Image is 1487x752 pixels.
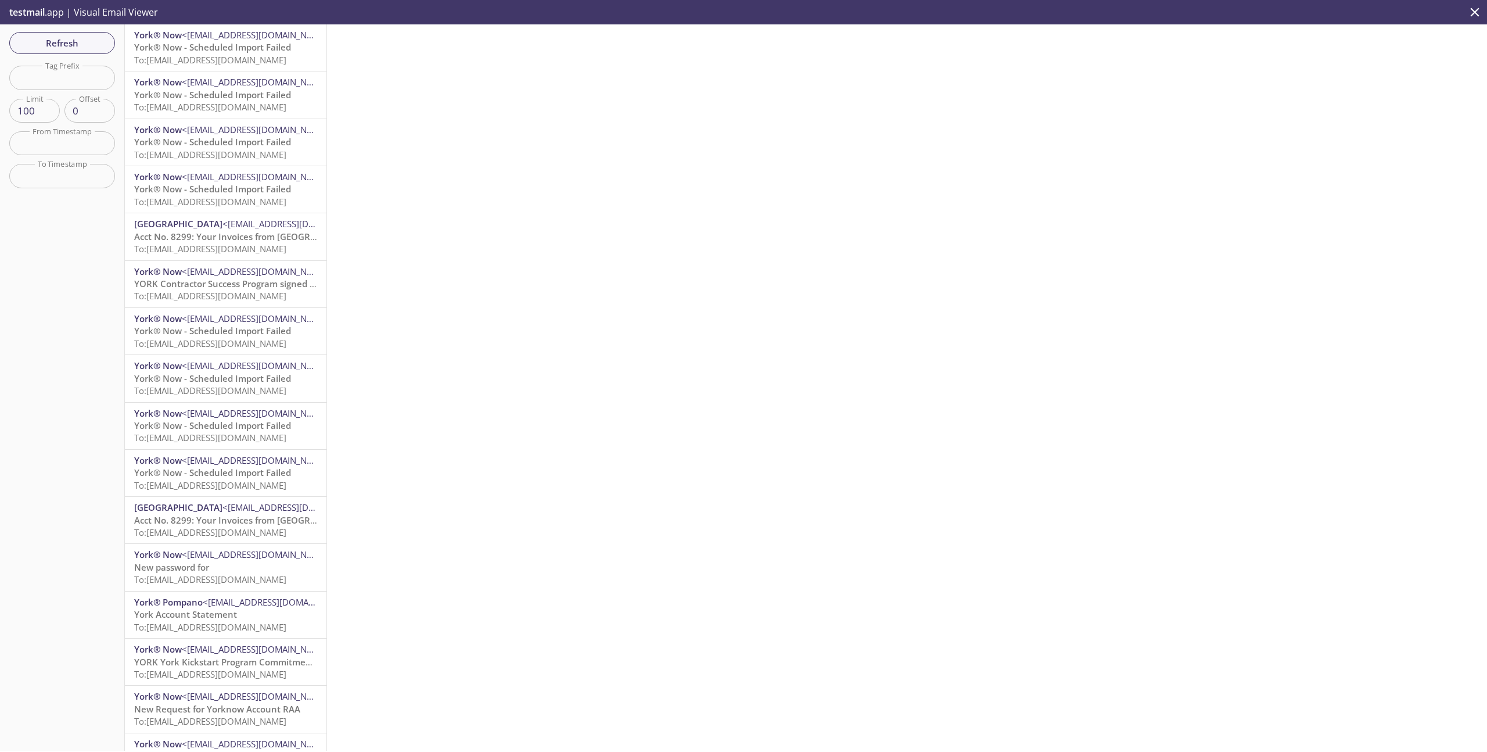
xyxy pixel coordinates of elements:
[182,549,332,560] span: <[EMAIL_ADDRESS][DOMAIN_NAME]>
[182,29,332,41] span: <[EMAIL_ADDRESS][DOMAIN_NAME]>
[134,385,286,396] span: To: [EMAIL_ADDRESS][DOMAIN_NAME]
[134,290,286,302] span: To: [EMAIL_ADDRESS][DOMAIN_NAME]
[134,76,182,88] span: York® Now
[19,35,106,51] span: Refresh
[182,266,332,277] span: <[EMAIL_ADDRESS][DOMAIN_NAME]>
[134,690,182,702] span: York® Now
[134,338,286,349] span: To: [EMAIL_ADDRESS][DOMAIN_NAME]
[9,32,115,54] button: Refresh
[182,76,332,88] span: <[EMAIL_ADDRESS][DOMAIN_NAME]>
[125,592,326,638] div: York® Pompano<[EMAIL_ADDRESS][DOMAIN_NAME]>York Account StatementTo:[EMAIL_ADDRESS][DOMAIN_NAME]
[125,71,326,118] div: York® Now<[EMAIL_ADDRESS][DOMAIN_NAME]>York® Now - Scheduled Import FailedTo:[EMAIL_ADDRESS][DOMA...
[125,213,326,260] div: [GEOGRAPHIC_DATA]<[EMAIL_ADDRESS][DOMAIN_NAME]>Acct No. 8299: Your Invoices from [GEOGRAPHIC_DATA...
[125,403,326,449] div: York® Now<[EMAIL_ADDRESS][DOMAIN_NAME]>York® Now - Scheduled Import FailedTo:[EMAIL_ADDRESS][DOMA...
[134,136,291,148] span: York® Now - Scheduled Import Failed
[134,738,182,750] span: York® Now
[203,596,353,608] span: <[EMAIL_ADDRESS][DOMAIN_NAME]>
[182,454,332,466] span: <[EMAIL_ADDRESS][DOMAIN_NAME]>
[134,703,300,715] span: New Request for Yorknow Account RAA
[134,621,286,633] span: To: [EMAIL_ADDRESS][DOMAIN_NAME]
[182,124,332,135] span: <[EMAIL_ADDRESS][DOMAIN_NAME]>
[134,196,286,207] span: To: [EMAIL_ADDRESS][DOMAIN_NAME]
[134,124,182,135] span: York® Now
[134,514,453,526] span: Acct No. 8299: Your Invoices from [GEOGRAPHIC_DATA] are Available Online
[134,54,286,66] span: To: [EMAIL_ADDRESS][DOMAIN_NAME]
[222,218,373,230] span: <[EMAIL_ADDRESS][DOMAIN_NAME]>
[134,266,182,277] span: York® Now
[134,454,182,466] span: York® Now
[134,596,203,608] span: York® Pompano
[134,432,286,443] span: To: [EMAIL_ADDRESS][DOMAIN_NAME]
[125,639,326,685] div: York® Now<[EMAIL_ADDRESS][DOMAIN_NAME]>YORK York Kickstart Program Commitment signed agreement at...
[134,325,291,336] span: York® Now - Scheduled Import Failed
[125,450,326,496] div: York® Now<[EMAIL_ADDRESS][DOMAIN_NAME]>York® Now - Scheduled Import FailedTo:[EMAIL_ADDRESS][DOMA...
[134,549,182,560] span: York® Now
[182,313,332,324] span: <[EMAIL_ADDRESS][DOMAIN_NAME]>
[134,467,291,478] span: York® Now - Scheduled Import Failed
[125,24,326,71] div: York® Now<[EMAIL_ADDRESS][DOMAIN_NAME]>York® Now - Scheduled Import FailedTo:[EMAIL_ADDRESS][DOMA...
[125,308,326,354] div: York® Now<[EMAIL_ADDRESS][DOMAIN_NAME]>York® Now - Scheduled Import FailedTo:[EMAIL_ADDRESS][DOMA...
[134,41,291,53] span: York® Now - Scheduled Import Failed
[125,686,326,732] div: York® Now<[EMAIL_ADDRESS][DOMAIN_NAME]>New Request for Yorknow Account RAATo:[EMAIL_ADDRESS][DOMA...
[134,218,222,230] span: [GEOGRAPHIC_DATA]
[134,608,237,620] span: York Account Statement
[182,738,332,750] span: <[EMAIL_ADDRESS][DOMAIN_NAME]>
[182,407,332,419] span: <[EMAIL_ADDRESS][DOMAIN_NAME]>
[134,278,396,289] span: YORK Contractor Success Program signed agreement attached
[182,690,332,702] span: <[EMAIL_ADDRESS][DOMAIN_NAME]>
[125,544,326,590] div: York® Now<[EMAIL_ADDRESS][DOMAIN_NAME]>New password forTo:[EMAIL_ADDRESS][DOMAIN_NAME]
[134,561,209,573] span: New password for
[125,355,326,402] div: York® Now<[EMAIL_ADDRESS][DOMAIN_NAME]>York® Now - Scheduled Import FailedTo:[EMAIL_ADDRESS][DOMA...
[134,643,182,655] span: York® Now
[134,29,182,41] span: York® Now
[125,166,326,213] div: York® Now<[EMAIL_ADDRESS][DOMAIN_NAME]>York® Now - Scheduled Import FailedTo:[EMAIL_ADDRESS][DOMA...
[134,171,182,182] span: York® Now
[134,101,286,113] span: To: [EMAIL_ADDRESS][DOMAIN_NAME]
[134,420,291,431] span: York® Now - Scheduled Import Failed
[134,231,453,242] span: Acct No. 8299: Your Invoices from [GEOGRAPHIC_DATA] are Available Online
[134,656,433,668] span: YORK York Kickstart Program Commitment signed agreement attached
[134,183,291,195] span: York® Now - Scheduled Import Failed
[134,313,182,324] span: York® Now
[125,497,326,543] div: [GEOGRAPHIC_DATA]<[EMAIL_ADDRESS][DOMAIN_NAME]>Acct No. 8299: Your Invoices from [GEOGRAPHIC_DATA...
[134,360,182,371] span: York® Now
[134,89,291,101] span: York® Now - Scheduled Import Failed
[182,171,332,182] span: <[EMAIL_ADDRESS][DOMAIN_NAME]>
[134,668,286,680] span: To: [EMAIL_ADDRESS][DOMAIN_NAME]
[134,407,182,419] span: York® Now
[134,243,286,255] span: To: [EMAIL_ADDRESS][DOMAIN_NAME]
[134,373,291,384] span: York® Now - Scheduled Import Failed
[134,149,286,160] span: To: [EMAIL_ADDRESS][DOMAIN_NAME]
[222,502,373,513] span: <[EMAIL_ADDRESS][DOMAIN_NAME]>
[125,119,326,166] div: York® Now<[EMAIL_ADDRESS][DOMAIN_NAME]>York® Now - Scheduled Import FailedTo:[EMAIL_ADDRESS][DOMA...
[134,479,286,491] span: To: [EMAIL_ADDRESS][DOMAIN_NAME]
[182,643,332,655] span: <[EMAIL_ADDRESS][DOMAIN_NAME]>
[134,574,286,585] span: To: [EMAIL_ADDRESS][DOMAIN_NAME]
[9,6,45,19] span: testmail
[134,527,286,538] span: To: [EMAIL_ADDRESS][DOMAIN_NAME]
[134,502,222,513] span: [GEOGRAPHIC_DATA]
[125,261,326,307] div: York® Now<[EMAIL_ADDRESS][DOMAIN_NAME]>YORK Contractor Success Program signed agreement attachedT...
[134,715,286,727] span: To: [EMAIL_ADDRESS][DOMAIN_NAME]
[182,360,332,371] span: <[EMAIL_ADDRESS][DOMAIN_NAME]>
